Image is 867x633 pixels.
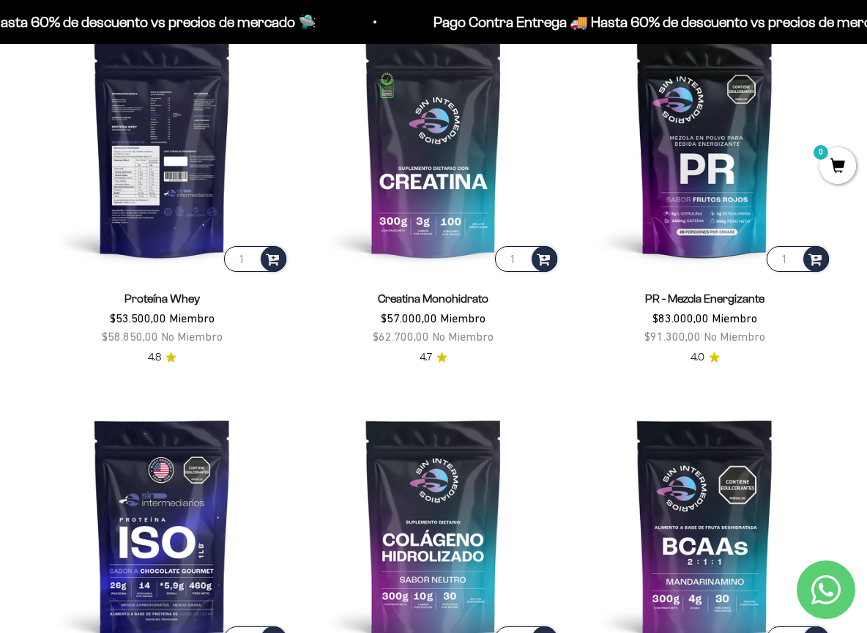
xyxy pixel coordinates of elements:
[704,330,765,343] span: No Miembro
[420,349,447,366] a: 4.74.7 de 5.0 estrellas
[819,159,856,175] a: 0
[110,311,166,325] span: $53.500,00
[644,330,701,343] span: $91.300,00
[432,330,494,343] span: No Miembro
[691,349,704,366] span: 4.0
[148,349,161,366] span: 4.8
[102,330,158,343] span: $58.850,00
[381,311,437,325] span: $57.000,00
[652,311,709,325] span: $83.000,00
[812,144,830,161] mark: 0
[35,21,289,275] img: Proteína Whey
[440,311,485,325] span: Miembro
[691,349,720,366] a: 4.04.0 de 5.0 estrellas
[124,292,200,305] a: Proteína Whey
[169,311,215,325] span: Miembro
[148,349,176,366] a: 4.84.8 de 5.0 estrellas
[420,349,432,366] span: 4.7
[378,292,488,305] a: Creatina Monohidrato
[645,292,764,305] a: PR - Mezcla Energizante
[712,311,757,325] span: Miembro
[161,330,223,343] span: No Miembro
[373,330,429,343] span: $62.700,00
